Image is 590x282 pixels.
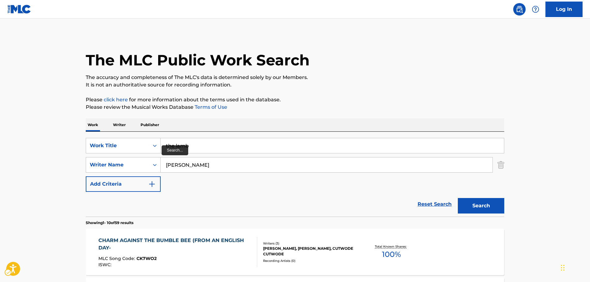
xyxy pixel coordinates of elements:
div: Work Title [90,142,145,149]
div: [PERSON_NAME], [PERSON_NAME], CUTWODE CUTWODE [263,246,357,257]
a: Reset Search [414,197,455,211]
p: Writer [111,118,128,131]
p: Publisher [139,118,161,131]
a: CHARM AGAINST THE BUMBLE BEE (FROM AN ENGLISH DAY-MLC Song Code:CK7WO2ISWC:Writers (3)[PERSON_NAM... [86,229,504,275]
div: CHARM AGAINST THE BUMBLE BEE (FROM AN ENGLISH DAY- [98,237,252,252]
img: 9d2ae6d4665cec9f34b9.svg [148,180,156,188]
p: Work [86,118,100,131]
a: Music industry terminology | mechanical licensing collective [104,97,128,103]
div: Recording Artists ( 0 ) [263,258,357,263]
input: Search... [161,138,504,153]
button: Search [458,198,504,214]
img: help [532,6,539,13]
div: Drag [561,258,565,277]
h1: The MLC Public Work Search [86,51,310,69]
span: 100 % [382,249,401,260]
span: CK7WO2 [137,256,157,261]
p: Total Known Shares: [375,244,408,249]
p: Please for more information about the terms used in the database. [86,96,504,104]
img: MLC Logo [7,5,31,14]
p: The accuracy and completeness of The MLC's data is determined solely by our Members. [86,74,504,81]
div: Chat Widget [559,252,590,282]
button: Add Criteria [86,176,161,192]
img: Delete Criterion [497,157,504,173]
span: MLC Song Code : [98,256,137,261]
p: Showing 1 - 10 of 59 results [86,220,133,226]
form: Search Form [86,138,504,217]
img: search [516,6,523,13]
iframe: Hubspot Iframe [559,252,590,282]
a: Log In [545,2,583,17]
div: Writers ( 3 ) [263,241,357,246]
p: Please review the Musical Works Database [86,104,504,111]
span: ISWC : [98,262,113,267]
input: Search... [161,157,492,172]
div: Writer Name [90,161,145,169]
a: Terms of Use [193,104,227,110]
p: It is not an authoritative source for recording information. [86,81,504,89]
